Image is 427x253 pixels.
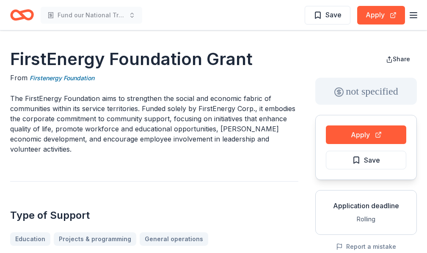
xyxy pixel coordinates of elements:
button: Save [305,6,350,24]
div: Rolling [322,214,410,224]
a: Projects & programming [54,232,136,246]
button: Apply [357,6,405,24]
span: Save [364,155,380,166]
h1: FirstEnergy Foundation Grant [10,47,298,71]
div: Application deadline [322,201,410,211]
a: Home [10,5,34,25]
h2: Type of Support [10,209,298,222]
button: Report a mistake [336,242,396,252]
a: Education [10,232,50,246]
button: Fund our National Trip For our [DEMOGRAPHIC_DATA] Girls to play softball [41,7,142,24]
div: From [10,73,298,83]
button: Share [379,51,417,68]
span: Share [393,55,410,63]
p: The FirstEnergy Foundation aims to strengthen the social and economic fabric of communities withi... [10,93,298,154]
a: General operations [140,232,208,246]
div: not specified [315,78,417,105]
span: Fund our National Trip For our [DEMOGRAPHIC_DATA] Girls to play softball [58,10,125,20]
span: Save [325,9,342,20]
button: Save [326,151,406,169]
a: Firstenergy Foundation [30,73,94,83]
button: Apply [326,125,406,144]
